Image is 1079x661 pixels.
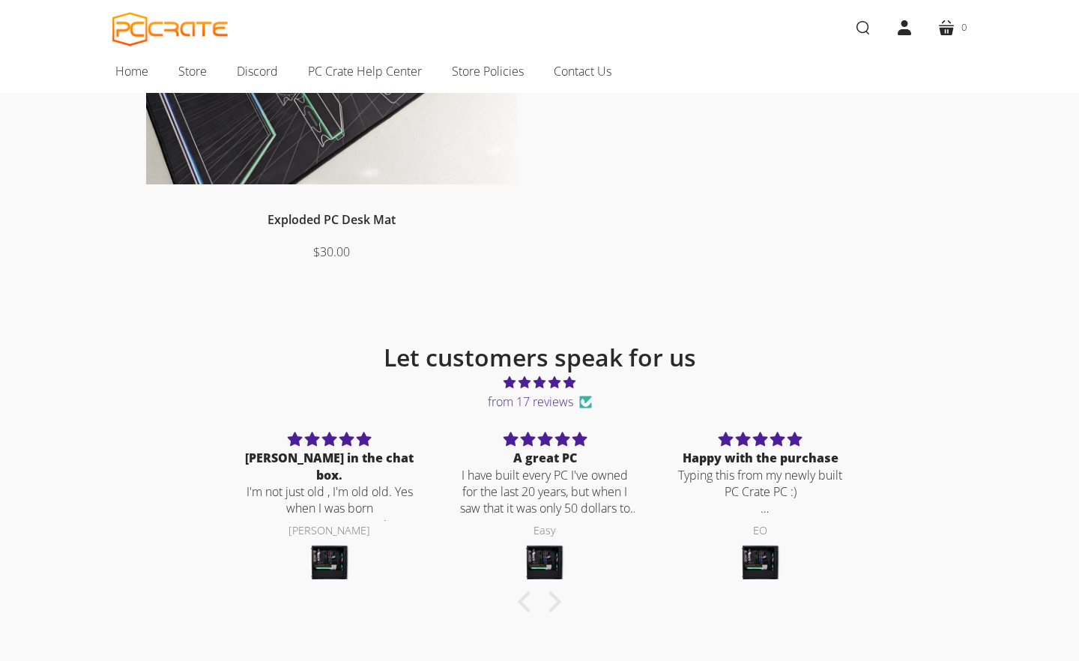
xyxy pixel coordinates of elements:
a: Store [163,55,222,87]
span: $30.00 [313,244,350,260]
p: Typing this from my newly built PC Crate PC :) Positives: Overall, this is a quality build with g... [671,467,850,517]
a: Discord [222,55,293,87]
img: Build Your Own Crate [740,542,782,584]
p: I'm not just old , I'm old old. Yes when I was born [PERSON_NAME] was the President...although I ... [240,483,420,534]
a: Home [100,55,163,87]
div: 5 stars [671,429,850,450]
h2: Let customers speak for us [216,342,863,372]
div: Happy with the purchase [671,450,850,466]
span: Store [178,61,207,81]
img: Build Your Own Crate [309,542,351,584]
div: [PERSON_NAME] [240,525,420,537]
span: Contact Us [554,61,611,81]
a: PC Crate Help Center [293,55,437,87]
span: 4.76 stars [216,372,863,392]
span: Home [115,61,148,81]
span: Store Policies [452,61,524,81]
img: Build Your Own Crate [524,542,566,584]
p: I have built every PC I've owned for the last 20 years, but when I saw that it was only 50 dollar... [455,467,635,517]
a: Contact Us [539,55,626,87]
span: PC Crate Help Center [308,61,422,81]
div: Easy [455,525,635,537]
nav: Main navigation [90,55,989,93]
span: from 17 reviews [216,392,863,411]
a: 0 [925,7,979,49]
a: Store Policies [437,55,539,87]
div: 5 stars [240,429,420,450]
div: [PERSON_NAME] in the chat box. [240,450,420,483]
div: A great PC [455,450,635,466]
div: EO [671,525,850,537]
a: Exploded PC Desk Mat [268,211,396,228]
a: PC CRATE [112,12,229,46]
span: Discord [237,61,278,81]
span: 0 [961,19,967,35]
div: 5 stars [455,429,635,450]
